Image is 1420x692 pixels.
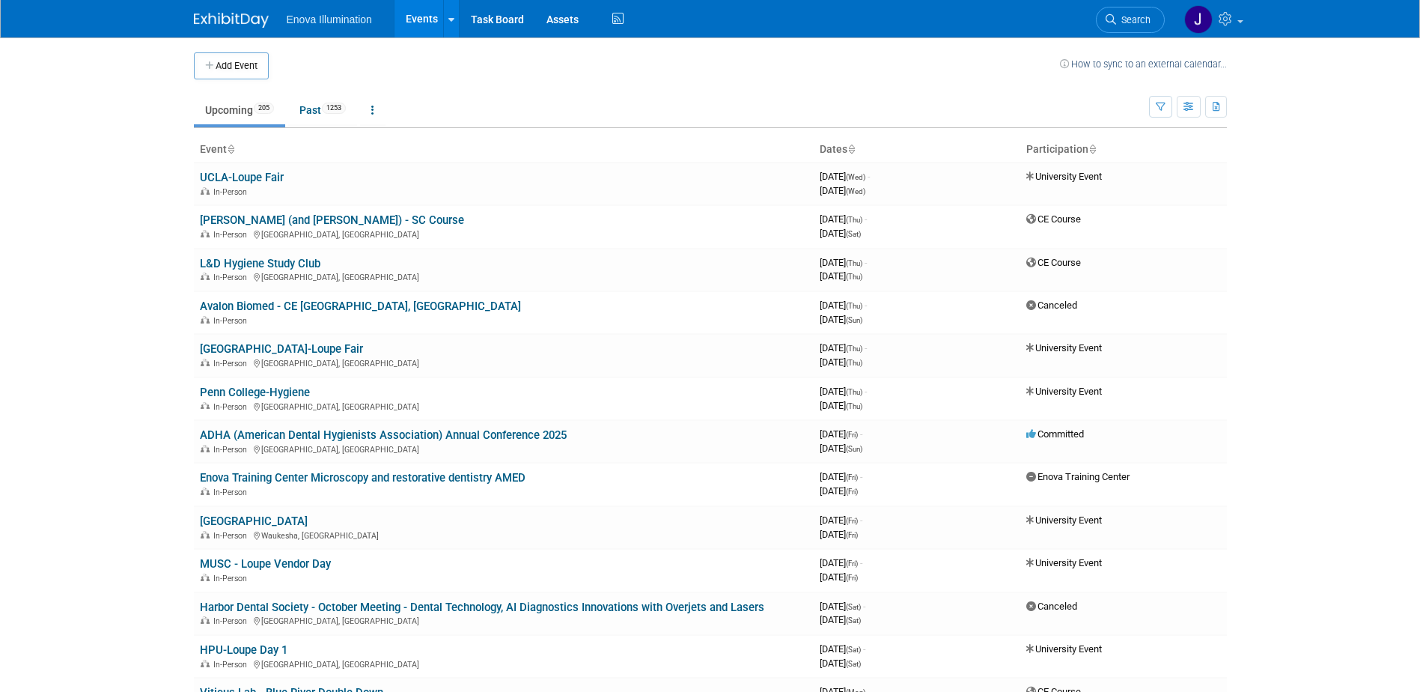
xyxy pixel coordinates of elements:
[846,359,862,367] span: (Thu)
[200,342,363,356] a: [GEOGRAPHIC_DATA]-Loupe Fair
[847,143,855,155] a: Sort by Start Date
[254,103,274,114] span: 205
[200,171,284,184] a: UCLA-Loupe Fair
[860,557,862,568] span: -
[846,473,858,482] span: (Fri)
[820,614,861,625] span: [DATE]
[846,345,862,353] span: (Thu)
[213,531,252,541] span: In-Person
[820,557,862,568] span: [DATE]
[846,660,861,668] span: (Sat)
[1096,7,1165,33] a: Search
[820,658,861,669] span: [DATE]
[194,13,269,28] img: ExhibitDay
[846,559,858,568] span: (Fri)
[287,13,372,25] span: Enova Illumination
[194,137,814,163] th: Event
[1026,342,1102,353] span: University Event
[846,216,862,224] span: (Thu)
[213,316,252,326] span: In-Person
[846,402,862,410] span: (Thu)
[322,103,346,114] span: 1253
[201,616,210,624] img: In-Person Event
[1026,643,1102,655] span: University Event
[846,531,858,539] span: (Fri)
[820,356,862,368] span: [DATE]
[213,273,252,282] span: In-Person
[820,471,862,482] span: [DATE]
[846,316,862,324] span: (Sun)
[1026,257,1081,268] span: CE Course
[846,388,862,396] span: (Thu)
[200,643,287,657] a: HPU-Loupe Day 1
[820,257,867,268] span: [DATE]
[820,571,858,583] span: [DATE]
[820,300,867,311] span: [DATE]
[1026,515,1102,526] span: University Event
[820,643,865,655] span: [DATE]
[1116,14,1151,25] span: Search
[200,213,464,227] a: [PERSON_NAME] (and [PERSON_NAME]) - SC Course
[865,386,867,397] span: -
[200,658,808,670] div: [GEOGRAPHIC_DATA], [GEOGRAPHIC_DATA]
[1026,300,1077,311] span: Canceled
[1060,58,1227,70] a: How to sync to an external calendar...
[201,488,210,495] img: In-Person Event
[846,431,858,439] span: (Fri)
[201,273,210,280] img: In-Person Event
[200,356,808,368] div: [GEOGRAPHIC_DATA], [GEOGRAPHIC_DATA]
[820,485,858,497] span: [DATE]
[213,660,252,670] span: In-Person
[820,185,865,196] span: [DATE]
[200,601,764,614] a: Harbor Dental Society - October Meeting - Dental Technology, AI Diagnostics Innovations with Over...
[201,660,210,667] img: In-Person Event
[201,531,210,538] img: In-Person Event
[213,402,252,412] span: In-Person
[820,213,867,225] span: [DATE]
[201,187,210,195] img: In-Person Event
[201,316,210,324] img: In-Person Event
[820,342,867,353] span: [DATE]
[1026,601,1077,612] span: Canceled
[865,342,867,353] span: -
[865,300,867,311] span: -
[1026,557,1102,568] span: University Event
[846,230,861,238] span: (Sat)
[213,445,252,455] span: In-Person
[865,257,867,268] span: -
[820,386,867,397] span: [DATE]
[1020,137,1227,163] th: Participation
[846,187,865,195] span: (Wed)
[288,96,357,124] a: Past1253
[200,428,567,442] a: ADHA (American Dental Hygienists Association) Annual Conference 2025
[201,359,210,366] img: In-Person Event
[200,471,525,485] a: Enova Training Center Microscopy and restorative dentistry AMED
[213,187,252,197] span: In-Person
[820,515,862,526] span: [DATE]
[200,257,320,270] a: L&D Hygiene Study Club
[860,515,862,526] span: -
[1026,386,1102,397] span: University Event
[201,445,210,452] img: In-Person Event
[1026,171,1102,182] span: University Event
[200,400,808,412] div: [GEOGRAPHIC_DATA], [GEOGRAPHIC_DATA]
[201,574,210,581] img: In-Person Event
[820,601,865,612] span: [DATE]
[846,603,861,611] span: (Sat)
[846,173,865,181] span: (Wed)
[213,574,252,583] span: In-Person
[846,517,858,525] span: (Fri)
[194,52,269,79] button: Add Event
[1026,471,1130,482] span: Enova Training Center
[846,259,862,267] span: (Thu)
[820,529,858,540] span: [DATE]
[820,400,862,411] span: [DATE]
[868,171,870,182] span: -
[201,230,210,237] img: In-Person Event
[1184,5,1213,34] img: Jennifer Ward
[863,643,865,655] span: -
[200,443,808,455] div: [GEOGRAPHIC_DATA], [GEOGRAPHIC_DATA]
[200,270,808,282] div: [GEOGRAPHIC_DATA], [GEOGRAPHIC_DATA]
[200,228,808,240] div: [GEOGRAPHIC_DATA], [GEOGRAPHIC_DATA]
[213,488,252,497] span: In-Person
